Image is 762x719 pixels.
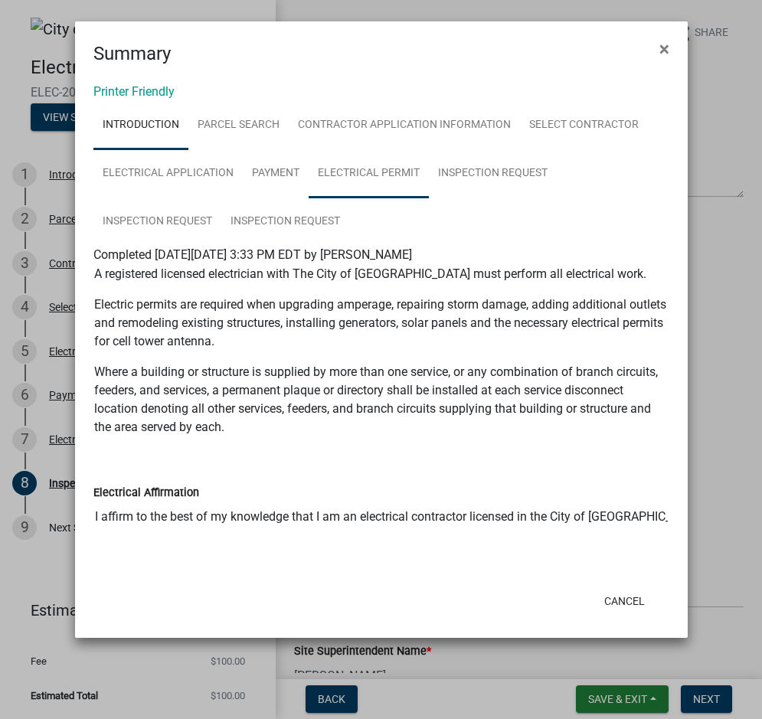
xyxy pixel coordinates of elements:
button: Close [647,28,682,70]
a: Printer Friendly [93,84,175,99]
h4: Summary [93,40,171,67]
a: Contractor Application Information [289,101,520,150]
a: Inspection Request [221,198,349,247]
p: Electric permits are required when upgrading amperage, repairing storm damage, adding additional ... [94,296,669,351]
label: Electrical Affirmation [93,488,199,498]
a: Select contractor [520,101,648,150]
p: A registered licensed electrician with The City of [GEOGRAPHIC_DATA] must perform all electrical ... [94,265,669,283]
a: Electrical Application [93,149,243,198]
span: × [659,38,669,60]
button: Cancel [592,587,657,615]
a: Electrical Permit [309,149,429,198]
a: Payment [243,149,309,198]
a: Introduction [93,101,188,150]
a: Inspection Request [429,149,557,198]
span: Completed [DATE][DATE] 3:33 PM EDT by [PERSON_NAME] [93,247,412,262]
a: Parcel search [188,101,289,150]
p: Where a building or structure is supplied by more than one service, or any combination of branch ... [94,363,669,436]
a: Inspection Request [93,198,221,247]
